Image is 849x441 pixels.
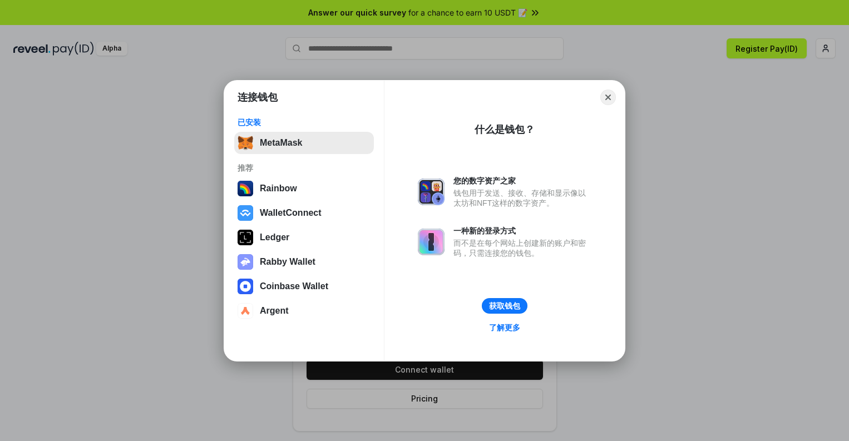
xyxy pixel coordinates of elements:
h1: 连接钱包 [238,91,278,104]
div: 一种新的登录方式 [453,226,591,236]
div: 您的数字资产之家 [453,176,591,186]
img: svg+xml,%3Csvg%20xmlns%3D%22http%3A%2F%2Fwww.w3.org%2F2000%2Fsvg%22%20fill%3D%22none%22%20viewBox... [418,179,445,205]
a: 了解更多 [482,320,527,335]
button: 获取钱包 [482,298,527,314]
div: 推荐 [238,163,371,173]
div: 而不是在每个网站上创建新的账户和密码，只需连接您的钱包。 [453,238,591,258]
img: svg+xml,%3Csvg%20width%3D%2228%22%20height%3D%2228%22%20viewBox%3D%220%200%2028%2028%22%20fill%3D... [238,205,253,221]
img: svg+xml,%3Csvg%20width%3D%2228%22%20height%3D%2228%22%20viewBox%3D%220%200%2028%2028%22%20fill%3D... [238,303,253,319]
button: Ledger [234,226,374,249]
img: svg+xml,%3Csvg%20width%3D%2228%22%20height%3D%2228%22%20viewBox%3D%220%200%2028%2028%22%20fill%3D... [238,279,253,294]
div: 了解更多 [489,323,520,333]
div: 什么是钱包？ [475,123,535,136]
div: Rabby Wallet [260,257,315,267]
button: Rabby Wallet [234,251,374,273]
div: 钱包用于发送、接收、存储和显示像以太坊和NFT这样的数字资产。 [453,188,591,208]
button: Coinbase Wallet [234,275,374,298]
img: svg+xml,%3Csvg%20xmlns%3D%22http%3A%2F%2Fwww.w3.org%2F2000%2Fsvg%22%20fill%3D%22none%22%20viewBox... [238,254,253,270]
button: Argent [234,300,374,322]
div: Coinbase Wallet [260,281,328,291]
div: 已安装 [238,117,371,127]
div: WalletConnect [260,208,322,218]
div: Argent [260,306,289,316]
div: MetaMask [260,138,302,148]
div: 获取钱包 [489,301,520,311]
img: svg+xml,%3Csvg%20width%3D%22120%22%20height%3D%22120%22%20viewBox%3D%220%200%20120%20120%22%20fil... [238,181,253,196]
button: Rainbow [234,177,374,200]
button: MetaMask [234,132,374,154]
button: Close [600,90,616,105]
img: svg+xml,%3Csvg%20fill%3D%22none%22%20height%3D%2233%22%20viewBox%3D%220%200%2035%2033%22%20width%... [238,135,253,151]
button: WalletConnect [234,202,374,224]
div: Ledger [260,232,289,242]
div: Rainbow [260,184,297,194]
img: svg+xml,%3Csvg%20xmlns%3D%22http%3A%2F%2Fwww.w3.org%2F2000%2Fsvg%22%20width%3D%2228%22%20height%3... [238,230,253,245]
img: svg+xml,%3Csvg%20xmlns%3D%22http%3A%2F%2Fwww.w3.org%2F2000%2Fsvg%22%20fill%3D%22none%22%20viewBox... [418,229,445,255]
